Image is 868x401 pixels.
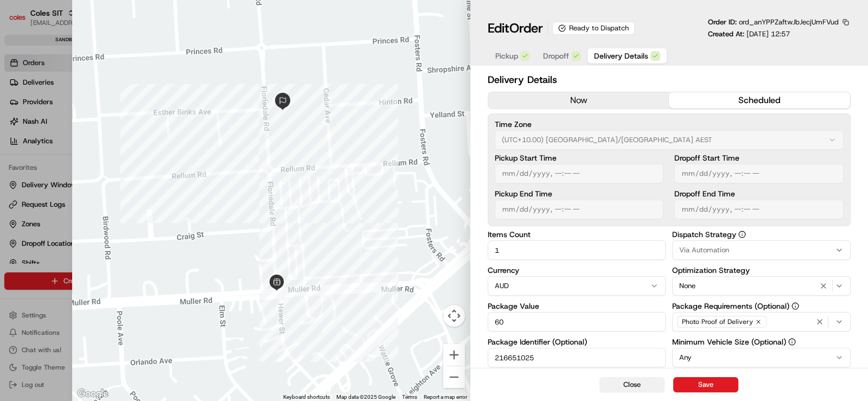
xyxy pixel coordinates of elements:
span: None [679,281,695,291]
span: API Documentation [103,157,174,168]
input: Clear [28,70,179,81]
span: Photo Proof of Delivery [682,317,753,326]
label: Time Zone [495,120,844,128]
label: Currency [488,266,666,274]
input: Enter items count [488,240,666,260]
button: Close [599,377,665,392]
p: Created At: [708,29,790,39]
span: Dropoff [543,50,569,61]
button: now [488,92,669,109]
button: Package Requirements (Optional) [792,302,799,310]
button: Minimum Vehicle Size (Optional) [788,338,796,346]
div: We're available if you need us! [37,114,137,123]
button: Map camera controls [443,305,465,327]
button: None [672,276,851,296]
input: Enter package value [488,312,666,332]
a: Open this area in Google Maps (opens a new window) [75,387,111,401]
label: Items Count [488,231,666,238]
label: Package Requirements (Optional) [672,302,851,310]
button: Zoom in [443,344,465,366]
a: 📗Knowledge Base [7,153,87,173]
span: Order [509,20,543,37]
label: Pickup End Time [495,190,664,198]
p: Welcome 👋 [11,43,197,61]
button: Via Automation [672,240,851,260]
p: Order ID: [708,17,839,27]
h2: Delivery Details [488,72,851,87]
input: Enter package identifier [488,348,666,367]
span: Pylon [108,184,131,192]
h1: Edit [488,20,543,37]
span: [DATE] 12:57 [746,29,790,39]
div: Start new chat [37,104,178,114]
button: Zoom out [443,366,465,388]
button: Save [673,377,738,392]
label: Package Value [488,302,666,310]
a: Report a map error [424,394,467,400]
img: Google [75,387,111,401]
span: Knowledge Base [22,157,83,168]
div: 📗 [11,158,20,167]
label: Optimization Strategy [672,266,851,274]
button: Dispatch Strategy [738,231,746,238]
span: Via Automation [679,245,729,255]
label: Package Identifier (Optional) [488,338,666,346]
img: Nash [11,11,33,33]
div: 💻 [92,158,100,167]
label: Dispatch Strategy [672,231,851,238]
label: Dropoff Start Time [674,154,844,162]
a: Terms (opens in new tab) [402,394,417,400]
button: Start new chat [184,107,197,120]
label: Dropoff End Time [674,190,844,198]
button: Photo Proof of Delivery [672,312,851,332]
span: Delivery Details [594,50,648,61]
button: scheduled [669,92,850,109]
span: ord_anYPPZaftwJbJecjUmFVud [739,17,839,27]
label: Minimum Vehicle Size (Optional) [672,338,851,346]
a: Powered byPylon [76,183,131,192]
button: Keyboard shortcuts [283,393,330,401]
img: 1736555255976-a54dd68f-1ca7-489b-9aae-adbdc363a1c4 [11,104,30,123]
a: 💻API Documentation [87,153,178,173]
div: Ready to Dispatch [552,22,635,35]
span: Map data ©2025 Google [336,394,395,400]
span: Pickup [495,50,518,61]
label: Pickup Start Time [495,154,664,162]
